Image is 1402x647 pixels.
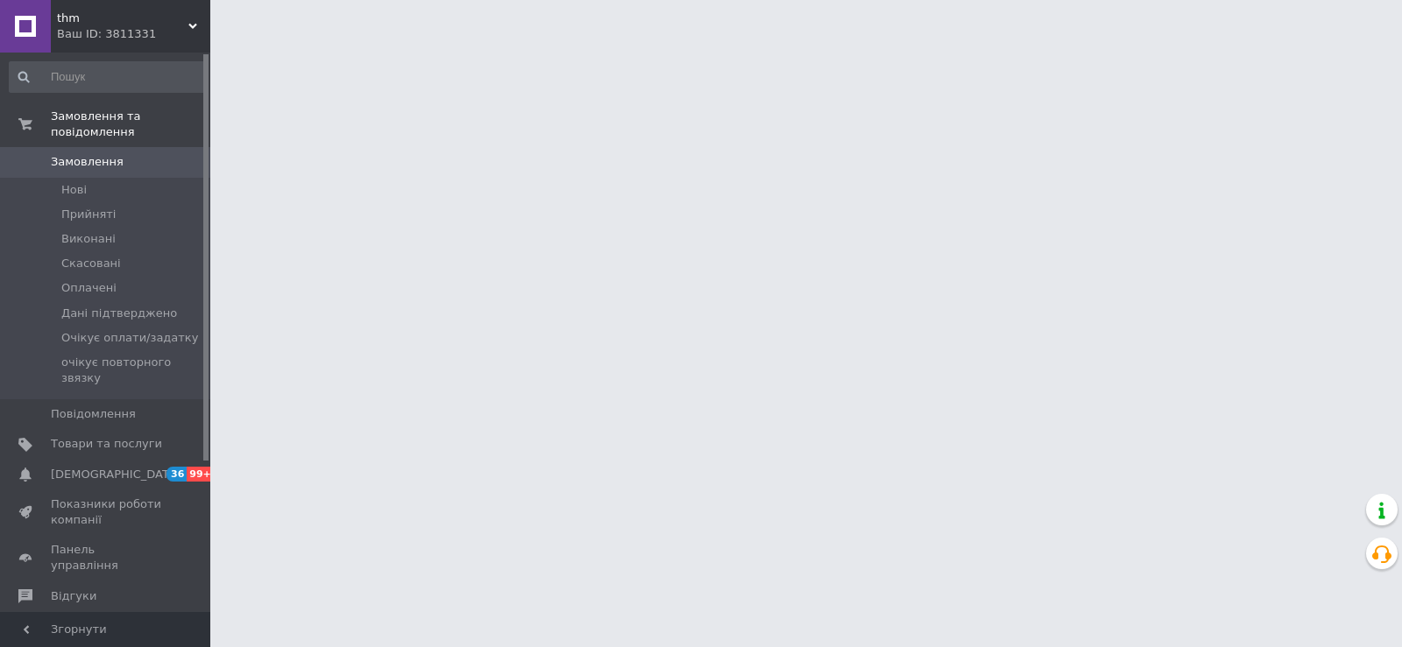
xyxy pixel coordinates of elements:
[61,330,198,346] span: Очікує оплати/задатку
[61,280,117,296] span: Оплачені
[61,306,177,321] span: Дані підтверджено
[9,61,207,93] input: Пошук
[166,467,187,482] span: 36
[61,231,116,247] span: Виконані
[51,109,210,140] span: Замовлення та повідомлення
[187,467,216,482] span: 99+
[51,467,181,482] span: [DEMOGRAPHIC_DATA]
[61,355,205,386] span: очікує повторного звязку
[57,26,210,42] div: Ваш ID: 3811331
[61,256,121,271] span: Скасовані
[51,542,162,573] span: Панель управління
[61,182,87,198] span: Нові
[51,436,162,452] span: Товари та послуги
[51,154,124,170] span: Замовлення
[51,406,136,422] span: Повідомлення
[51,496,162,528] span: Показники роботи компанії
[51,588,96,604] span: Відгуки
[61,207,116,222] span: Прийняті
[57,11,188,26] span: thm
